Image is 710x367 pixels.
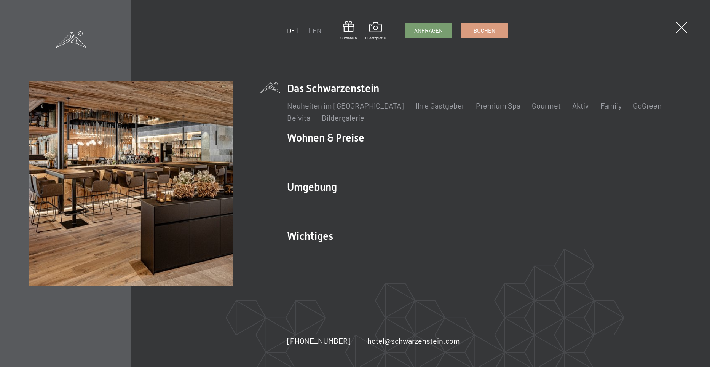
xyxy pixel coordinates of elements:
a: Gourmet [532,101,561,110]
a: Belvita [287,113,310,122]
a: Ihre Gastgeber [416,101,464,110]
a: [PHONE_NUMBER] [287,335,351,346]
a: IT [301,26,307,35]
a: Neuheiten im [GEOGRAPHIC_DATA] [287,101,404,110]
span: Anfragen [414,27,443,35]
a: GoGreen [633,101,662,110]
span: [PHONE_NUMBER] [287,336,351,345]
span: Buchen [474,27,495,35]
a: Aktiv [572,101,589,110]
a: EN [313,26,321,35]
a: Anfragen [405,23,452,38]
a: Family [600,101,622,110]
a: DE [287,26,295,35]
a: Gutschein [340,21,357,40]
a: Buchen [461,23,508,38]
a: Bildergalerie [322,113,364,122]
a: Premium Spa [476,101,520,110]
span: Bildergalerie [365,35,386,40]
a: Bildergalerie [365,22,386,40]
span: Gutschein [340,35,357,40]
a: hotel@schwarzenstein.com [367,335,460,346]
